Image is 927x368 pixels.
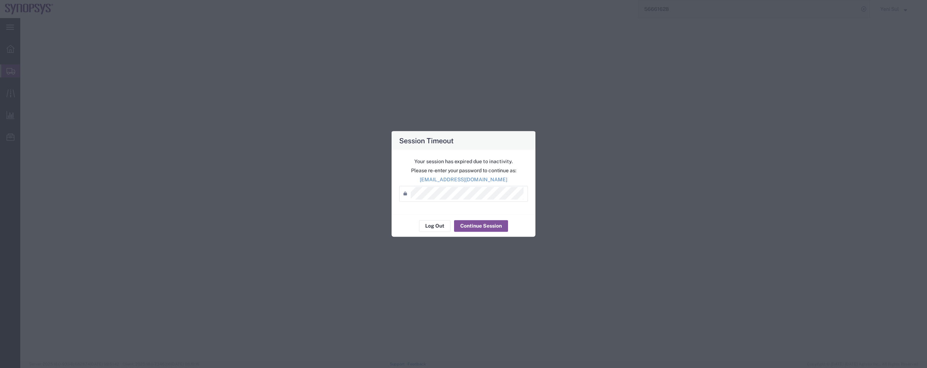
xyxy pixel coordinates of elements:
button: Log Out [419,220,450,232]
button: Continue Session [454,220,508,232]
p: [EMAIL_ADDRESS][DOMAIN_NAME] [399,175,528,183]
p: Please re-enter your password to continue as: [399,166,528,174]
h4: Session Timeout [399,135,454,145]
p: Your session has expired due to inactivity. [399,157,528,165]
